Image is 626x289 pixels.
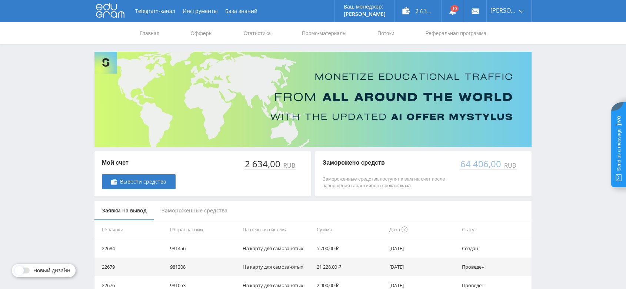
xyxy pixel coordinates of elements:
th: Платежная система [240,220,313,239]
div: 2 634,00 [244,159,282,169]
td: 981456 [167,239,240,258]
a: Главная [139,22,160,44]
img: Banner [94,52,532,147]
div: RUB [282,162,296,169]
span: [PERSON_NAME] [490,7,516,13]
th: Статус [459,220,532,239]
td: 22684 [94,239,167,258]
p: Замороженные средства поступят к вам на счет после завершения гарантийного срока заказа [323,176,452,189]
a: Вывести средства [102,174,176,189]
a: Потоки [377,22,395,44]
td: 21 228,00 ₽ [313,258,386,276]
td: На карту для самозанятых [240,239,313,258]
td: [DATE] [386,258,459,276]
td: Проведен [459,258,532,276]
p: [PERSON_NAME] [344,11,386,17]
th: Дата [386,220,459,239]
td: 5 700,00 ₽ [313,239,386,258]
a: Статистика [243,22,272,44]
td: Создан [459,239,532,258]
p: Ваш менеджер: [344,4,386,10]
span: Вывести средства [120,179,166,185]
div: Заявки на вывод [94,201,154,221]
div: 64 406,00 [460,159,503,169]
td: [DATE] [386,239,459,258]
td: На карту для самозанятых [240,258,313,276]
a: Офферы [190,22,213,44]
th: Сумма [313,220,386,239]
p: Мой счет [102,159,176,167]
td: 22679 [94,258,167,276]
th: ID транзакции [167,220,240,239]
div: Замороженные средства [154,201,235,221]
td: 981308 [167,258,240,276]
a: Реферальная программа [424,22,487,44]
th: ID заявки [94,220,167,239]
p: Заморожено средств [323,159,452,167]
a: Промо-материалы [301,22,347,44]
span: Новый дизайн [33,268,70,273]
div: RUB [503,162,517,169]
